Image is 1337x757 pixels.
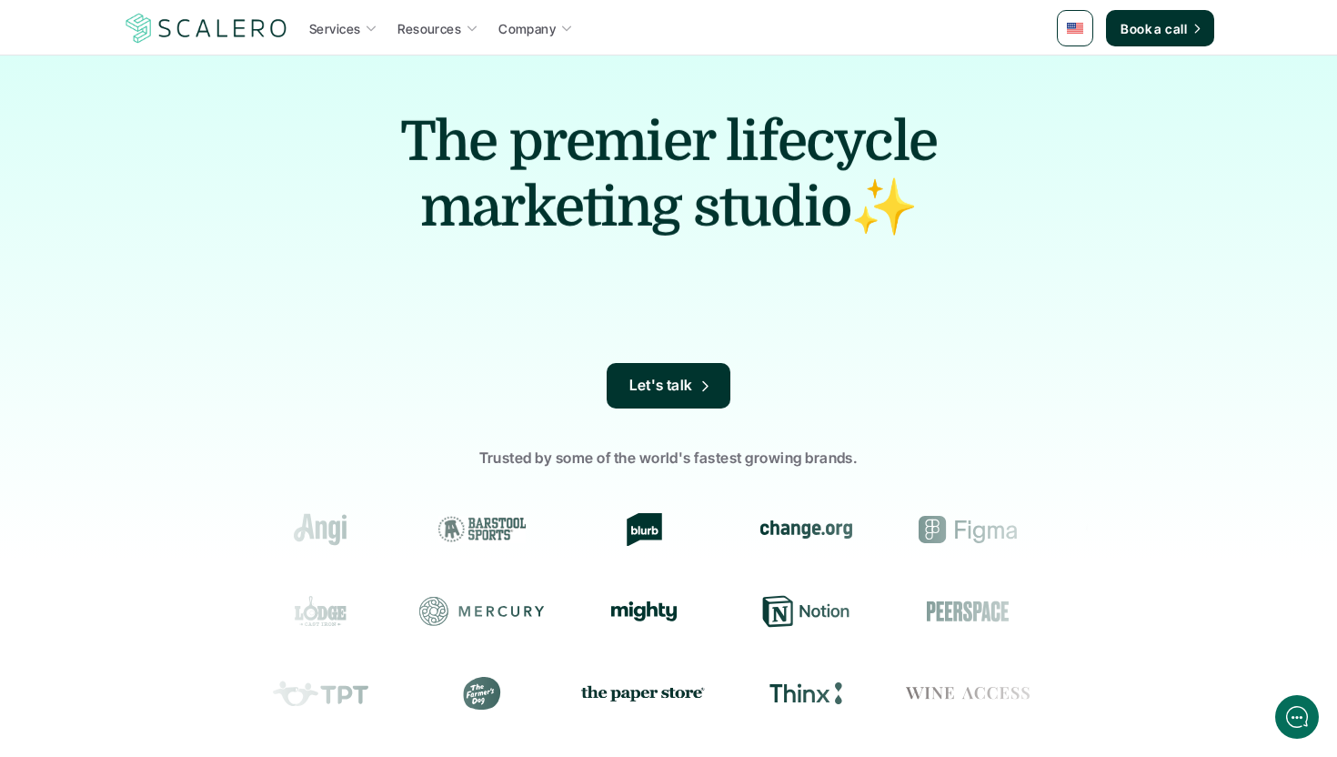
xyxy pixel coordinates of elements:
img: Scalero company logotype [123,11,290,45]
p: Let's talk [629,374,693,398]
p: From strategy to execution, we bring deep expertise in top lifecycle marketing platforms—[DOMAIN_... [373,249,964,354]
p: Resources [397,19,461,38]
a: Scalero company logotype [123,12,290,45]
a: Let's talk [607,363,730,409]
p: Company [498,19,556,38]
p: Book a call [1121,19,1187,38]
button: New conversation [28,241,336,278]
iframe: gist-messenger-bubble-iframe [1275,695,1319,739]
span: We run on Gist [152,636,230,648]
h1: The premier lifecycle marketing studio✨ [350,109,987,240]
a: Book a call [1106,10,1214,46]
span: New conversation [117,252,218,267]
h2: Let us know if we can help with lifecycle marketing. [27,121,337,208]
p: Services [309,19,360,38]
h1: Hi! Welcome to [GEOGRAPHIC_DATA]. [27,88,337,117]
